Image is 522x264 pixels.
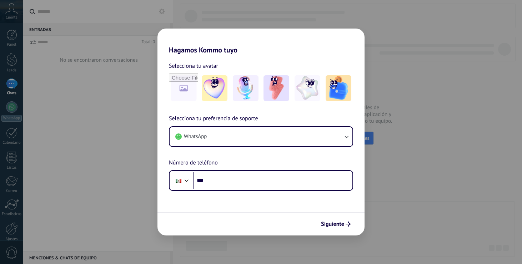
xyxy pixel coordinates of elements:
span: WhatsApp [184,133,207,140]
img: -2.jpeg [233,75,259,101]
div: Mexico: + 52 [172,173,185,188]
span: Número de teléfono [169,158,218,168]
button: Siguiente [318,218,354,230]
img: -1.jpeg [202,75,227,101]
button: WhatsApp [170,127,352,146]
span: Selecciona tu avatar [169,61,218,71]
span: Selecciona tu preferencia de soporte [169,114,258,123]
span: Siguiente [321,222,344,227]
img: -3.jpeg [263,75,289,101]
img: -5.jpeg [326,75,351,101]
img: -4.jpeg [295,75,320,101]
h2: Hagamos Kommo tuyo [157,29,365,54]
